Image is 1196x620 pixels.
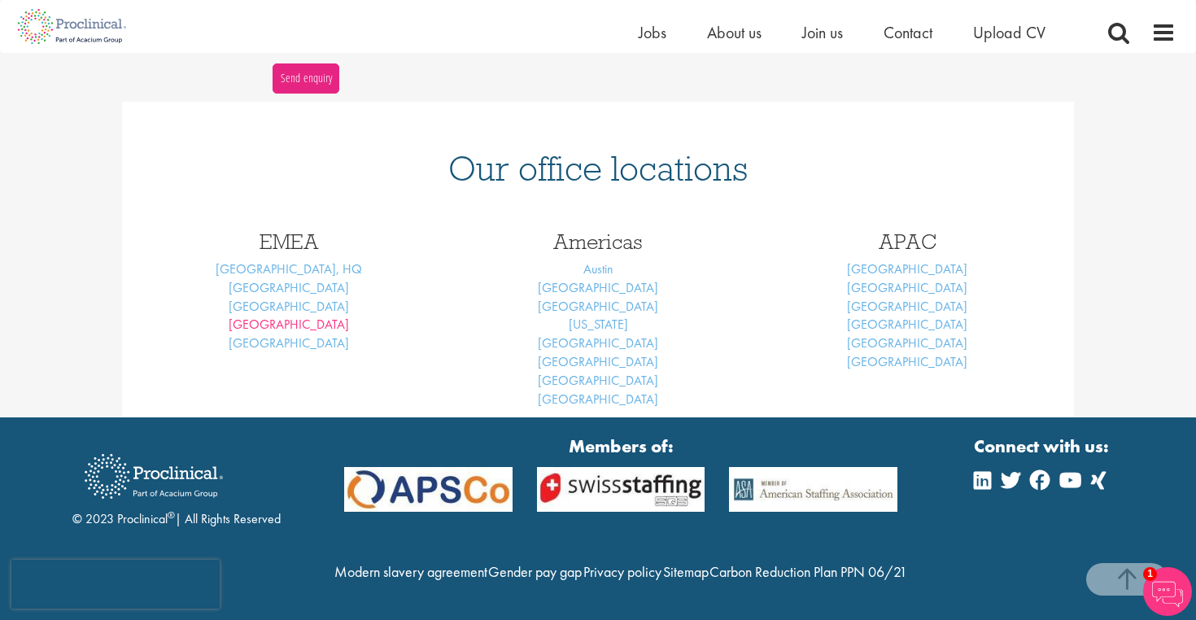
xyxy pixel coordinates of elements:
a: [GEOGRAPHIC_DATA] [538,391,658,408]
a: [GEOGRAPHIC_DATA] [847,279,967,296]
sup: ® [168,509,175,522]
h3: EMEA [146,231,431,252]
h3: APAC [765,231,1050,252]
a: [GEOGRAPHIC_DATA] [847,316,967,333]
a: About us [707,22,762,43]
a: [GEOGRAPHIC_DATA] [847,298,967,315]
iframe: reCAPTCHA [11,560,220,609]
a: Privacy policy [583,562,661,581]
a: [GEOGRAPHIC_DATA] [538,298,658,315]
a: [GEOGRAPHIC_DATA] [229,334,349,351]
a: [GEOGRAPHIC_DATA], HQ [216,260,362,277]
strong: Connect with us: [974,434,1112,459]
img: APSCo [717,467,910,512]
div: © 2023 Proclinical | All Rights Reserved [72,442,281,529]
a: [GEOGRAPHIC_DATA] [538,279,658,296]
h3: Americas [456,231,740,252]
a: [GEOGRAPHIC_DATA] [847,260,967,277]
a: Austin [583,260,613,277]
a: [GEOGRAPHIC_DATA] [538,334,658,351]
a: Modern slavery agreement [334,562,487,581]
a: [GEOGRAPHIC_DATA] [847,353,967,370]
a: [GEOGRAPHIC_DATA] [229,298,349,315]
a: Sitemap [663,562,709,581]
a: Carbon Reduction Plan PPN 06/21 [709,562,907,581]
a: [GEOGRAPHIC_DATA] [229,279,349,296]
a: Contact [884,22,932,43]
a: Jobs [639,22,666,43]
a: [GEOGRAPHIC_DATA] [538,372,658,389]
button: Send enquiry [273,63,339,93]
a: [US_STATE] [569,316,628,333]
a: Upload CV [973,22,1045,43]
img: APSCo [525,467,718,512]
h1: Our office locations [146,151,1050,186]
a: [GEOGRAPHIC_DATA] [229,316,349,333]
span: 1 [1143,567,1157,581]
a: [GEOGRAPHIC_DATA] [538,353,658,370]
a: [GEOGRAPHIC_DATA] [847,334,967,351]
img: APSCo [332,467,525,512]
a: Gender pay gap [488,562,582,581]
img: Proclinical Recruitment [72,443,235,510]
a: Join us [802,22,843,43]
img: Chatbot [1143,567,1192,616]
span: Send enquiry [280,69,333,87]
strong: Members of: [344,434,897,459]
